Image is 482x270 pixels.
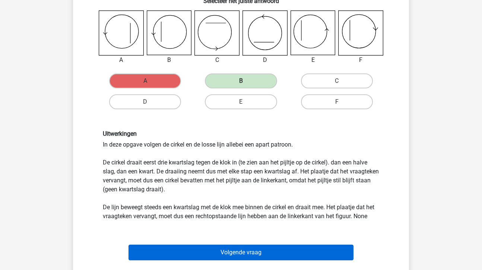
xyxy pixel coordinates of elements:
[285,56,341,65] div: E
[333,56,389,65] div: F
[97,130,385,221] div: In deze opgave volgen de cirkel en de losse lijn allebei een apart patroon. De cirkel draait eers...
[103,130,379,137] h6: Uitwerkingen
[237,56,293,65] div: D
[189,56,245,65] div: C
[109,94,181,109] label: D
[301,73,373,88] label: C
[129,245,354,260] button: Volgende vraag
[205,94,277,109] label: E
[301,94,373,109] label: F
[205,73,277,88] label: B
[109,73,181,88] label: A
[141,56,197,65] div: B
[93,56,149,65] div: A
